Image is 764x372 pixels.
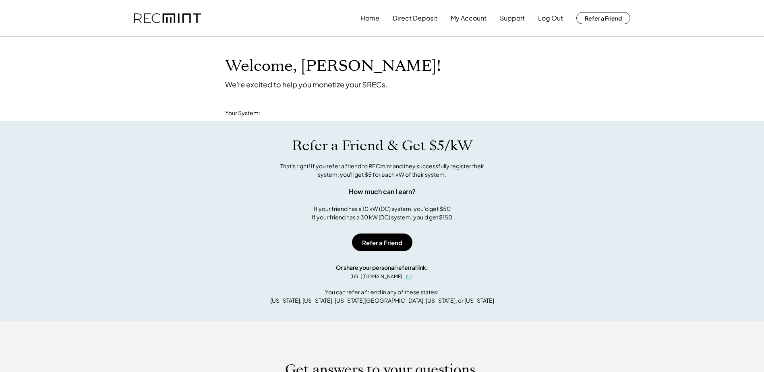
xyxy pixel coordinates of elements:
div: You can refer a friend in any of these states: [US_STATE], [US_STATE], [US_STATE][GEOGRAPHIC_DATA... [270,288,494,305]
button: Refer a Friend [576,12,630,24]
div: How much can I earn? [349,187,416,196]
button: Refer a Friend [352,234,412,251]
div: [URL][DOMAIN_NAME] [350,273,402,280]
button: Support [500,10,525,26]
button: Home [360,10,379,26]
div: Your System: [225,109,260,117]
img: recmint-logotype%403x.png [134,13,201,23]
div: If your friend has a 10 kW (DC) system, you'd get $50 If your friend has a 30 kW (DC) system, you... [312,205,452,221]
div: That's right! If you refer a friend to RECmint and they successfully register their system, you'l... [271,162,493,179]
button: click to copy [404,272,414,281]
button: Direct Deposit [393,10,437,26]
button: Log Out [538,10,563,26]
div: We're excited to help you monetize your SRECs. [225,80,387,89]
h1: Welcome, [PERSON_NAME]! [225,57,441,76]
h1: Refer a Friend & Get $5/kW [292,137,472,154]
button: My Account [451,10,487,26]
div: Or share your personal referral link: [336,263,428,272]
